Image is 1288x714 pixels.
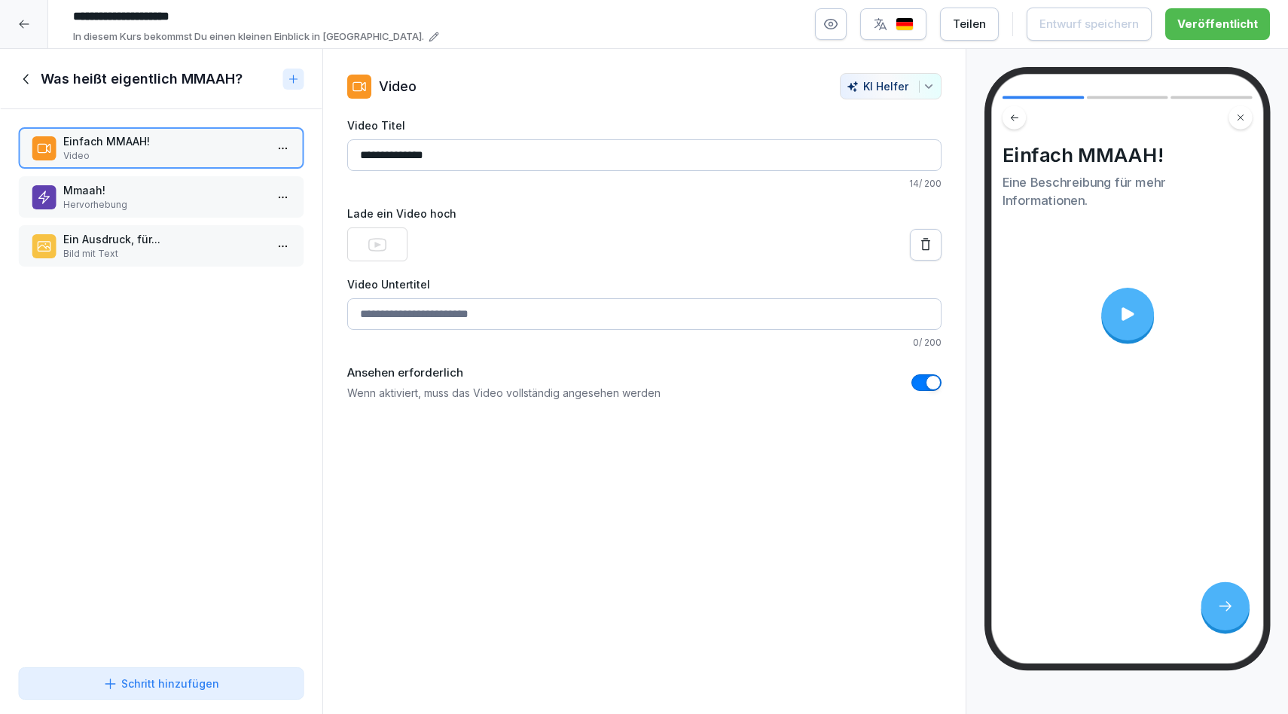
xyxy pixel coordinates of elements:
div: Mmaah!Hervorhebung [18,176,304,218]
p: Eine Beschreibung für mehr Informationen. [1002,174,1252,210]
label: Ansehen erforderlich [347,365,661,382]
div: Entwurf speichern [1039,16,1139,32]
button: Teilen [940,8,999,41]
p: In diesem Kurs bekommst Du einen kleinen Einblick in [GEOGRAPHIC_DATA]. [73,29,424,44]
button: Veröffentlicht [1165,8,1270,40]
p: Hervorhebung [63,198,265,212]
button: Schritt hinzufügen [18,667,304,700]
p: 14 / 200 [347,177,942,191]
h1: Was heißt eigentlich MMAAH? [41,70,243,88]
p: Einfach MMAAH! [63,133,265,149]
img: de.svg [896,17,914,32]
h4: Einfach MMAAH! [1002,143,1252,166]
div: Ein Ausdruck, für...Bild mit Text [18,225,304,267]
div: Teilen [953,16,986,32]
div: Schritt hinzufügen [103,676,219,691]
p: Bild mit Text [63,247,265,261]
p: Ein Ausdruck, für... [63,231,265,247]
p: 0 / 200 [347,336,942,349]
p: Video [379,76,417,96]
button: KI Helfer [840,73,942,99]
div: Veröffentlicht [1177,16,1258,32]
label: Video Untertitel [347,276,942,292]
p: Mmaah! [63,182,265,198]
button: Entwurf speichern [1027,8,1152,41]
p: Wenn aktiviert, muss das Video vollständig angesehen werden [347,385,661,401]
p: Video [63,149,265,163]
div: KI Helfer [847,80,935,93]
label: Video Titel [347,117,942,133]
div: Einfach MMAAH!Video [18,127,304,169]
label: Lade ein Video hoch [347,206,942,221]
